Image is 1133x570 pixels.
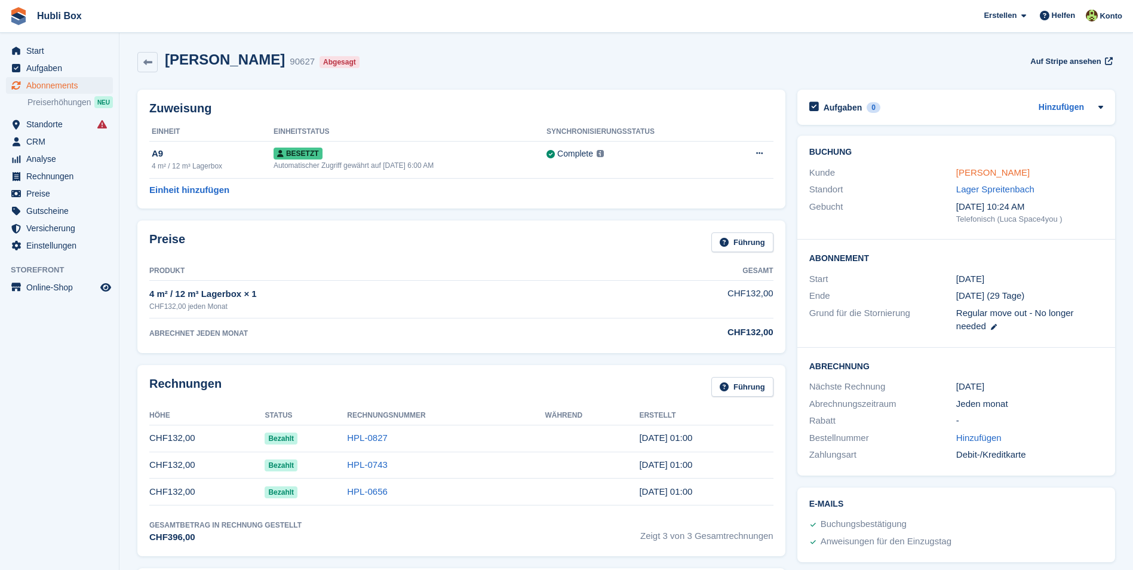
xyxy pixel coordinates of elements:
[821,535,951,549] div: Anweisungen für den Einzugstag
[640,520,773,544] span: Zeigt 3 von 3 Gesamtrechnungen
[711,232,773,252] a: Führung
[809,252,1103,263] h2: Abonnement
[149,531,302,544] div: CHF396,00
[26,151,98,167] span: Analyse
[956,200,1103,214] div: [DATE] 10:24 AM
[149,287,587,301] div: 4 m² / 12 m³ Lagerbox × 1
[956,308,1074,332] span: Regular move out - No longer needed
[26,116,98,133] span: Standorte
[824,102,862,113] h2: Aufgaben
[347,459,388,470] a: HPL-0743
[956,290,1025,301] span: [DATE] (29 Tage)
[149,301,587,312] div: CHF132,00 jeden Monat
[1030,56,1101,68] span: Auf Stripe ansehen
[809,148,1103,157] h2: Buchung
[347,433,388,443] a: HPL-0827
[149,479,265,505] td: CHF132,00
[274,160,546,171] div: Automatischer Zugriff gewährt auf [DATE] 6:00 AM
[587,326,773,339] div: CHF132,00
[10,7,27,25] img: stora-icon-8386f47178a22dfd0bd8f6a31ec36ba5ce8667c1dd55bd0f319d3a0aa187defe.svg
[809,166,956,180] div: Kunde
[809,307,956,333] div: Grund für die Stornierung
[320,56,360,68] div: Abgesagt
[984,10,1017,22] span: Erstellen
[6,203,113,219] a: menu
[711,377,773,397] a: Führung
[956,414,1103,428] div: -
[265,459,297,471] span: Bezahlt
[809,200,956,225] div: Gebucht
[265,433,297,445] span: Bezahlt
[639,433,692,443] time: 2025-08-15 23:00:16 UTC
[956,448,1103,462] div: Debit-/Kreditkarte
[1052,10,1076,22] span: Helfen
[26,60,98,76] span: Aufgaben
[165,51,285,68] h2: [PERSON_NAME]
[27,97,91,108] span: Preiserhöhungen
[274,148,323,160] span: Besetzt
[149,406,265,425] th: Höhe
[1025,51,1115,71] a: Auf Stripe ansehen
[149,102,773,115] h2: Zuweisung
[956,397,1103,411] div: Jeden monat
[6,168,113,185] a: menu
[587,280,773,318] td: CHF132,00
[26,133,98,150] span: CRM
[809,397,956,411] div: Abrechnungszeitraum
[149,425,265,452] td: CHF132,00
[809,289,956,303] div: Ende
[6,42,113,59] a: menu
[149,520,302,531] div: Gesamtbetrag in Rechnung gestellt
[26,77,98,94] span: Abonnements
[97,119,107,129] i: Es sind Fehler bei der Synchronisierung von Smart-Einträgen aufgetreten
[1039,101,1084,115] a: Hinzufügen
[809,272,956,286] div: Start
[274,122,546,142] th: Einheitstatus
[587,262,773,281] th: Gesamt
[149,183,229,197] a: Einheit hinzufügen
[32,6,87,26] a: Hubli Box
[956,213,1103,225] div: Telefonisch (Luca Space4you )
[26,220,98,237] span: Versicherung
[597,150,604,157] img: icon-info-grey-7440780725fd019a000dd9b08b2336e03edf1995a4989e88bcd33f0948082b44.svg
[149,262,587,281] th: Produkt
[26,42,98,59] span: Start
[99,280,113,295] a: Vorschau-Shop
[809,380,956,394] div: Nächste Rechnung
[639,459,692,470] time: 2025-07-15 23:00:34 UTC
[26,237,98,254] span: Einstellungen
[809,431,956,445] div: Bestellnummer
[6,60,113,76] a: menu
[265,486,297,498] span: Bezahlt
[347,406,545,425] th: Rechnungsnummer
[152,147,274,161] div: A9
[956,431,1002,445] a: Hinzufügen
[546,122,730,142] th: Synchronisierungsstatus
[152,161,274,171] div: 4 m² / 12 m³ Lagerbox
[6,151,113,167] a: menu
[26,279,98,296] span: Online-Shop
[6,237,113,254] a: menu
[956,380,1103,394] div: [DATE]
[956,184,1034,194] a: Lager Spreitenbach
[347,486,388,497] a: HPL-0656
[6,116,113,133] a: menu
[639,406,773,425] th: Erstellt
[867,102,880,113] div: 0
[27,96,113,109] a: Preiserhöhungen NEU
[149,452,265,479] td: CHF132,00
[6,279,113,296] a: Speisekarte
[94,96,113,108] div: NEU
[6,133,113,150] a: menu
[956,272,984,286] time: 2025-06-15 23:00:00 UTC
[1100,10,1122,22] span: Konto
[809,183,956,197] div: Standort
[149,328,587,339] div: ABRECHNET JEDEN MONAT
[809,414,956,428] div: Rabatt
[809,499,1103,509] h2: E-Mails
[6,185,113,202] a: menu
[149,377,222,397] h2: Rechnungen
[809,448,956,462] div: Zahlungsart
[6,77,113,94] a: menu
[149,232,185,252] h2: Preise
